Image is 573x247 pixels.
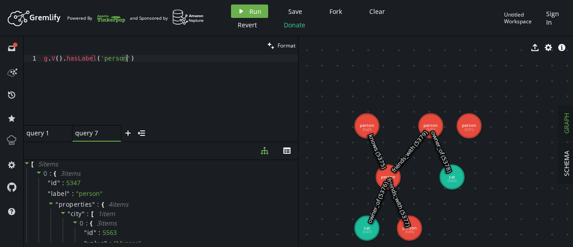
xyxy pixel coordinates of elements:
button: Clear [363,4,392,18]
button: Sign In [542,4,566,31]
span: " person " [76,189,103,198]
button: Fork [322,4,349,18]
div: 5563 [103,229,117,237]
span: Run [249,7,261,16]
tspan: (5367) [363,230,372,234]
span: " [68,209,71,218]
span: " [67,189,70,198]
span: Clear [369,7,385,16]
span: 0 [80,219,84,227]
button: Format [265,36,298,55]
tspan: (5363) [448,178,457,183]
tspan: (5351) [384,178,393,183]
span: Donate [284,21,305,29]
span: Revert [238,21,257,29]
span: " [57,178,60,187]
tspan: person [360,122,374,128]
span: 5 item s [38,160,58,168]
span: 1 item [98,209,115,218]
button: Donate [277,18,312,31]
div: 5347 [66,179,81,187]
tspan: cat [449,174,455,180]
button: Revert [231,18,264,31]
span: SCHEMA [562,151,571,176]
tspan: person [402,225,417,231]
tspan: (5347) [363,127,372,132]
div: Untitled Workspace [504,11,542,25]
span: [ [91,210,94,218]
span: Save [288,7,302,16]
span: : [98,229,100,237]
span: city [71,209,82,218]
span: 0 [43,169,47,178]
span: Fork [329,7,342,16]
tspan: person [381,174,395,180]
div: and Sponsored by [130,9,204,26]
span: query 1 [26,129,62,137]
span: GRAPH [562,113,571,134]
span: " [94,228,97,237]
span: 3 item s [60,169,81,178]
span: : [62,179,64,187]
span: : [97,200,99,208]
button: Run [231,4,268,18]
span: : [72,190,74,198]
span: label [51,190,67,198]
span: { [90,219,92,227]
span: 3 item s [97,219,117,227]
span: query 7 [75,129,111,137]
tspan: (5371) [465,127,474,132]
button: Save [282,4,309,18]
span: Sign In [546,9,562,26]
tspan: cat [364,225,370,231]
span: { [102,200,104,208]
span: " [48,189,51,198]
span: " [84,228,87,237]
span: { [54,169,56,178]
span: " [82,209,85,218]
tspan: (5359) [426,127,435,132]
span: properties [59,200,92,208]
img: AWS Neptune [172,9,204,25]
tspan: person [462,122,476,128]
span: id [87,229,94,237]
span: : [87,210,89,218]
span: " [92,200,95,208]
span: [ [31,160,34,168]
span: 4 item s [108,200,128,208]
span: " [56,200,59,208]
tspan: (5355) [405,230,414,234]
div: 1 [24,55,42,62]
div: Powered By [67,10,125,26]
span: id [51,179,57,187]
span: : [86,219,88,227]
tspan: person [423,122,438,128]
span: Format [278,42,295,49]
span: " [48,178,51,187]
span: : [50,169,52,178]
